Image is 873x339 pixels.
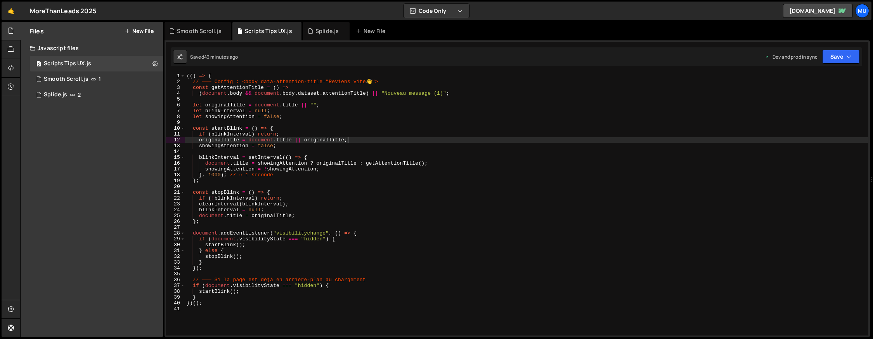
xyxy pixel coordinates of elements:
[166,114,185,120] div: 8
[2,2,21,20] a: 🤙
[190,54,238,60] div: Saved
[44,60,91,67] div: Scripts Tips UX.js
[166,137,185,143] div: 12
[166,149,185,155] div: 14
[166,96,185,102] div: 5
[166,90,185,96] div: 4
[166,224,185,230] div: 27
[166,166,185,172] div: 17
[166,230,185,236] div: 28
[166,300,185,306] div: 40
[783,4,853,18] a: [DOMAIN_NAME]
[166,236,185,242] div: 29
[166,195,185,201] div: 22
[30,87,163,103] div: 16842/46041.js
[315,27,339,35] div: Splide.js
[166,219,185,224] div: 26
[166,102,185,108] div: 6
[36,61,41,68] span: 0
[125,28,154,34] button: New File
[166,108,185,114] div: 7
[166,155,185,160] div: 15
[21,40,163,56] div: Javascript files
[30,71,163,87] div: 16842/46043.js
[204,54,238,60] div: 43 minutes ago
[166,248,185,254] div: 31
[166,120,185,125] div: 9
[44,76,88,83] div: Smooth Scroll.js
[30,27,44,35] h2: Files
[78,92,81,98] span: 2
[166,242,185,248] div: 30
[166,277,185,283] div: 36
[30,56,163,71] div: Scripts Tips UX.js
[166,265,185,271] div: 34
[166,160,185,166] div: 16
[30,6,96,16] div: MoreThanLeads 2025
[166,143,185,149] div: 13
[166,207,185,213] div: 24
[166,306,185,312] div: 41
[166,289,185,294] div: 38
[166,213,185,219] div: 25
[166,259,185,265] div: 33
[166,131,185,137] div: 11
[177,27,222,35] div: Smooth Scroll.js
[166,294,185,300] div: 39
[166,73,185,79] div: 1
[99,76,101,82] span: 1
[166,271,185,277] div: 35
[44,91,67,98] div: Splide.js
[404,4,469,18] button: Code Only
[166,189,185,195] div: 21
[166,172,185,178] div: 18
[765,54,818,60] div: Dev and prod in sync
[166,79,185,85] div: 2
[166,184,185,189] div: 20
[166,201,185,207] div: 23
[166,178,185,184] div: 19
[356,27,388,35] div: New File
[245,27,292,35] div: Scripts Tips UX.js
[822,50,860,64] button: Save
[855,4,869,18] a: Mu
[166,283,185,289] div: 37
[166,125,185,131] div: 10
[166,254,185,259] div: 32
[166,85,185,90] div: 3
